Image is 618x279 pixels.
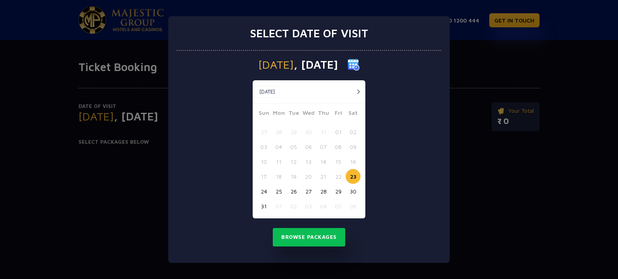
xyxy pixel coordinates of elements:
[331,154,346,169] button: 15
[256,199,271,214] button: 31
[286,124,301,139] button: 29
[331,108,346,120] span: Fri
[316,154,331,169] button: 14
[258,59,294,70] span: [DATE]
[286,199,301,214] button: 02
[301,154,316,169] button: 13
[301,199,316,214] button: 03
[331,124,346,139] button: 01
[256,139,271,154] button: 03
[256,124,271,139] button: 27
[316,139,331,154] button: 07
[346,139,360,154] button: 09
[256,184,271,199] button: 24
[331,169,346,184] button: 22
[346,154,360,169] button: 16
[316,108,331,120] span: Thu
[273,228,345,246] button: Browse Packages
[316,124,331,139] button: 31
[286,139,301,154] button: 05
[331,139,346,154] button: 08
[286,169,301,184] button: 19
[346,124,360,139] button: 02
[256,154,271,169] button: 10
[271,124,286,139] button: 28
[301,184,316,199] button: 27
[348,59,360,71] img: calender icon
[294,59,338,70] span: , [DATE]
[271,169,286,184] button: 18
[301,139,316,154] button: 06
[250,26,368,40] h3: Select date of visit
[301,108,316,120] span: Wed
[346,184,360,199] button: 30
[316,184,331,199] button: 28
[346,199,360,214] button: 06
[301,124,316,139] button: 30
[286,184,301,199] button: 26
[346,169,360,184] button: 23
[271,199,286,214] button: 01
[256,108,271,120] span: Sun
[316,169,331,184] button: 21
[331,199,346,214] button: 05
[316,199,331,214] button: 04
[256,169,271,184] button: 17
[346,108,360,120] span: Sat
[301,169,316,184] button: 20
[271,108,286,120] span: Mon
[271,184,286,199] button: 25
[271,154,286,169] button: 11
[286,154,301,169] button: 12
[271,139,286,154] button: 04
[255,86,279,98] button: [DATE]
[286,108,301,120] span: Tue
[331,184,346,199] button: 29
